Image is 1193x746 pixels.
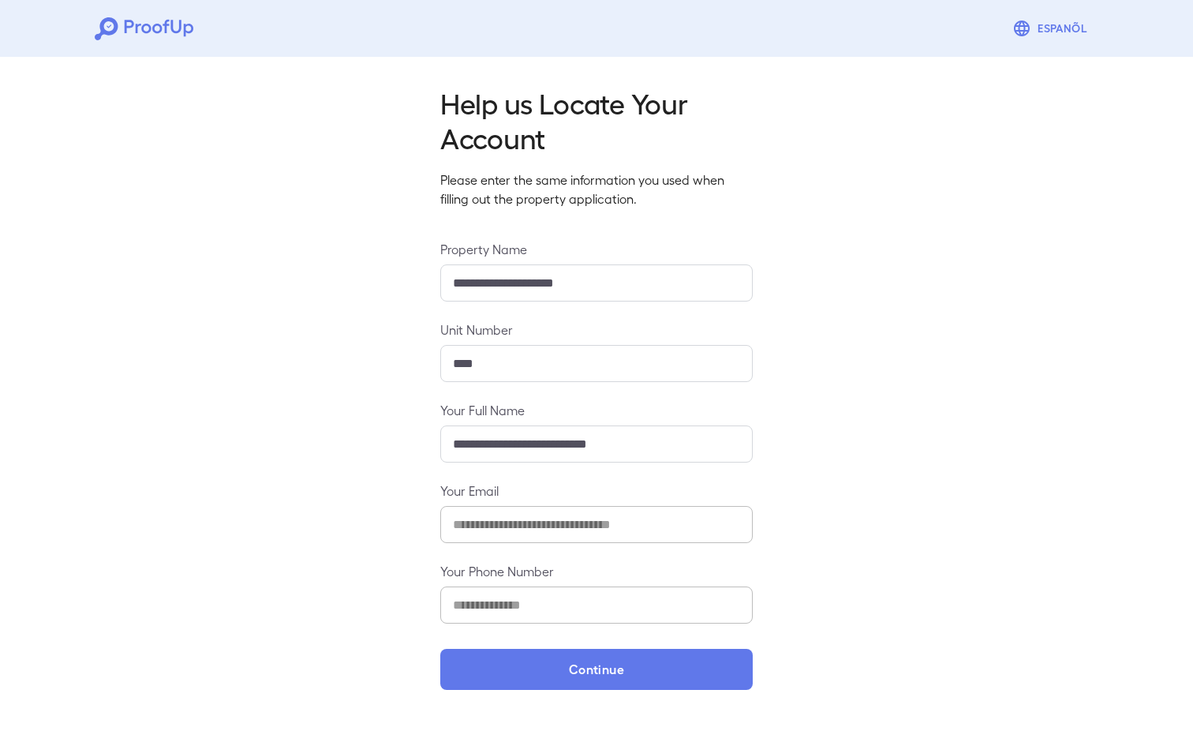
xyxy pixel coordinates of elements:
[440,562,753,580] label: Your Phone Number
[440,482,753,500] label: Your Email
[440,85,753,155] h2: Help us Locate Your Account
[440,401,753,419] label: Your Full Name
[1006,13,1098,44] button: Espanõl
[440,240,753,258] label: Property Name
[440,321,753,339] label: Unit Number
[440,649,753,690] button: Continue
[440,171,753,208] p: Please enter the same information you used when filling out the property application.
